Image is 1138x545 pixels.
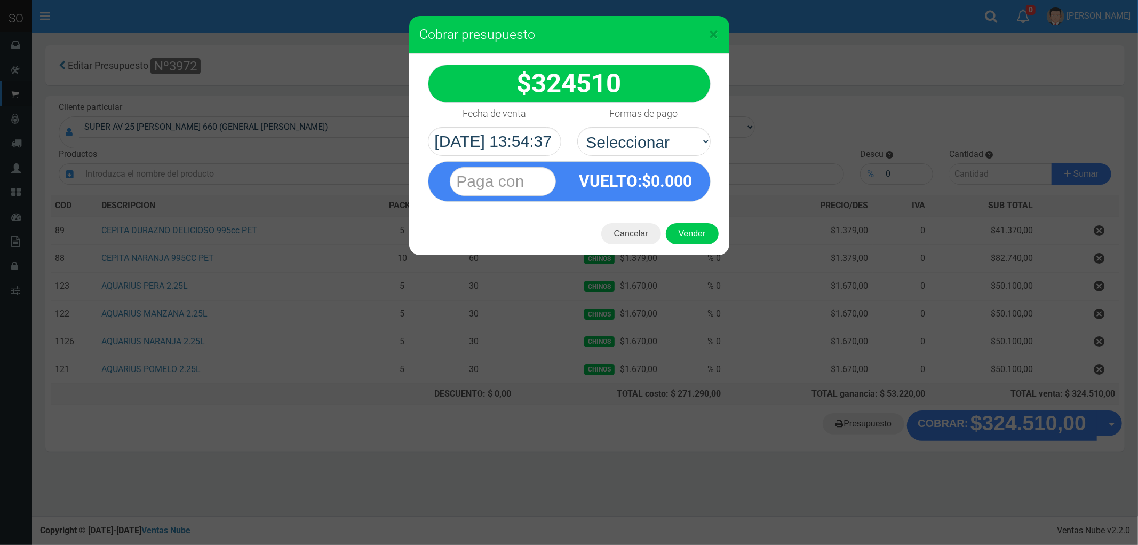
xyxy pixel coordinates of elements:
[463,108,526,119] h4: Fecha de venta
[517,68,622,99] strong: $
[666,223,719,244] button: Vender
[420,27,719,43] h3: Cobrar presupuesto
[532,68,622,99] span: 324510
[710,24,719,44] span: ×
[651,172,692,191] span: 0.000
[610,108,678,119] h4: Formas de pago
[579,172,638,191] span: VUELTO
[579,172,692,191] strong: :$
[450,167,556,196] input: Paga con
[710,26,719,43] button: Close
[601,223,661,244] button: Cancelar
